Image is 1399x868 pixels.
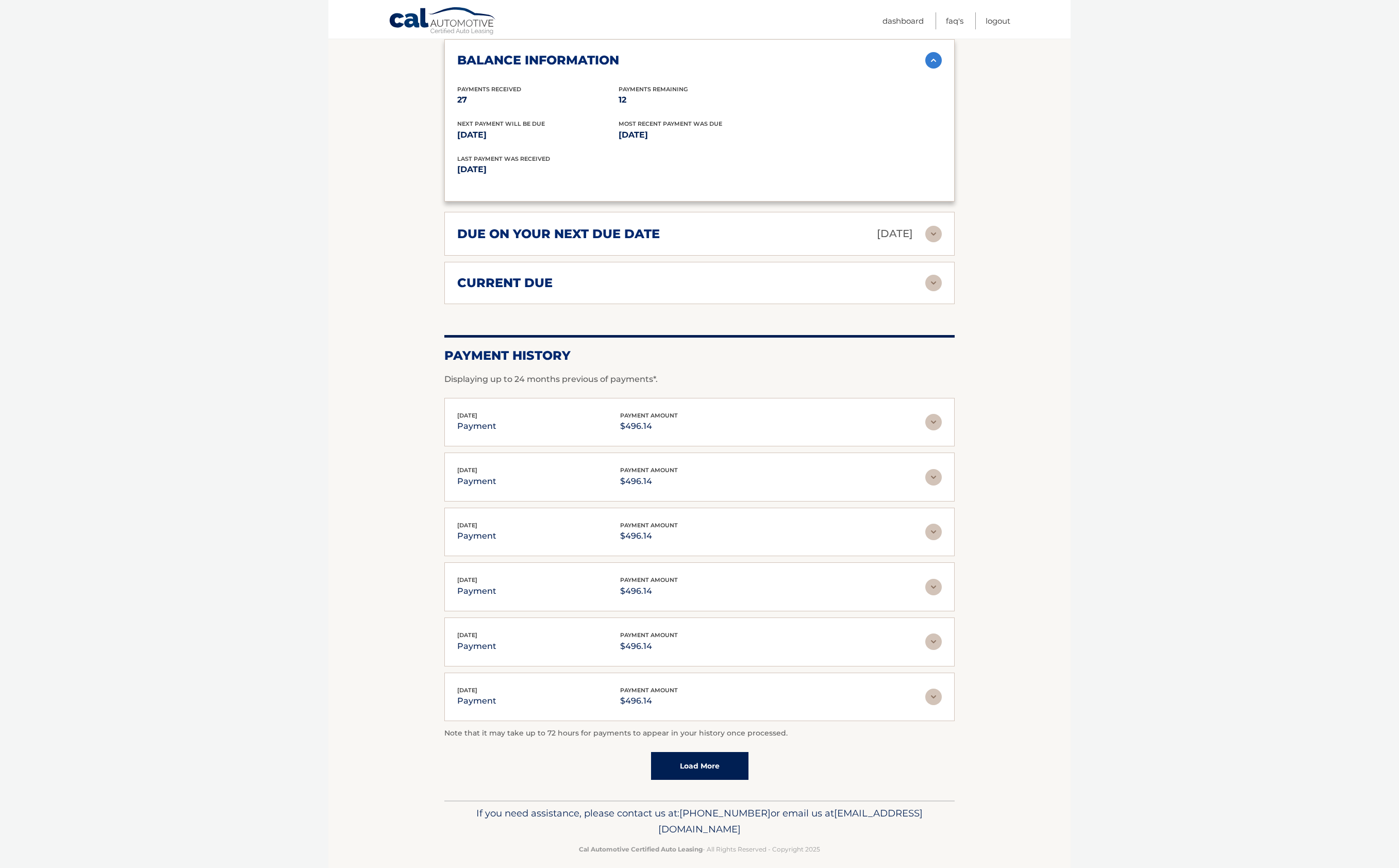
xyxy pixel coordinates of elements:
[457,576,477,583] span: [DATE]
[619,93,780,107] p: 12
[620,522,678,529] span: payment amount
[619,128,780,142] p: [DATE]
[451,805,948,838] p: If you need assistance, please contact us at: or email us at
[457,128,619,142] p: [DATE]
[925,579,942,595] img: accordion-rest.svg
[457,155,550,162] span: Last Payment was received
[925,633,942,650] img: accordion-rest.svg
[457,226,660,242] h2: due on your next due date
[620,694,678,708] p: $496.14
[877,225,913,243] p: [DATE]
[457,474,496,489] p: payment
[457,694,496,708] p: payment
[925,469,942,486] img: accordion-rest.svg
[620,412,678,419] span: payment amount
[620,466,678,474] span: payment amount
[457,86,521,93] span: Payments Received
[620,529,678,543] p: $496.14
[457,687,477,694] span: [DATE]
[457,631,477,639] span: [DATE]
[457,162,699,177] p: [DATE]
[389,7,497,37] a: Cal Automotive
[986,12,1010,29] a: Logout
[457,584,496,598] p: payment
[457,412,477,419] span: [DATE]
[946,12,963,29] a: FAQ's
[457,419,496,433] p: payment
[457,522,477,529] span: [DATE]
[620,631,678,639] span: payment amount
[619,86,688,93] span: Payments Remaining
[925,689,942,705] img: accordion-rest.svg
[444,373,955,386] p: Displaying up to 24 months previous of payments*.
[579,845,703,853] strong: Cal Automotive Certified Auto Leasing
[925,275,942,291] img: accordion-rest.svg
[457,529,496,543] p: payment
[620,639,678,654] p: $496.14
[620,474,678,489] p: $496.14
[620,687,678,694] span: payment amount
[651,752,748,780] a: Load More
[620,419,678,433] p: $496.14
[925,414,942,430] img: accordion-rest.svg
[620,584,678,598] p: $496.14
[882,12,924,29] a: Dashboard
[620,576,678,583] span: payment amount
[619,120,722,127] span: Most Recent Payment Was Due
[457,639,496,654] p: payment
[457,93,619,107] p: 27
[457,275,553,291] h2: current due
[451,844,948,855] p: - All Rights Reserved - Copyright 2025
[444,348,955,363] h2: Payment History
[457,120,545,127] span: Next Payment will be due
[457,466,477,474] span: [DATE]
[679,807,771,819] span: [PHONE_NUMBER]
[925,226,942,242] img: accordion-rest.svg
[925,524,942,540] img: accordion-rest.svg
[444,727,955,740] p: Note that it may take up to 72 hours for payments to appear in your history once processed.
[457,53,619,68] h2: balance information
[925,52,942,69] img: accordion-active.svg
